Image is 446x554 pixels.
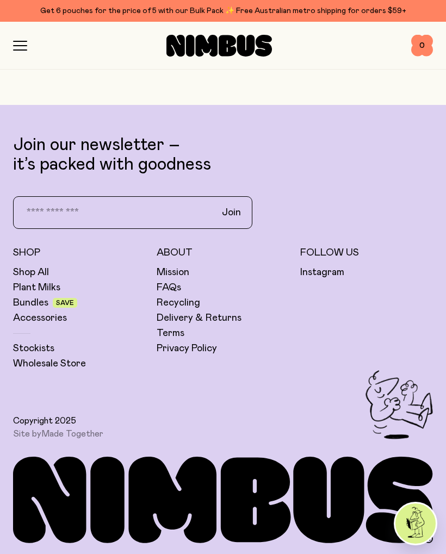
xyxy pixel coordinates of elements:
a: Stockists [13,342,54,355]
span: Copyright 2025 [13,415,76,426]
a: Terms [157,327,184,340]
a: Plant Milks [13,281,60,294]
span: Site by [13,428,103,439]
p: Join our newsletter – it’s packed with goodness [13,135,433,175]
a: Privacy Policy [157,342,217,355]
a: Wholesale Store [13,357,86,370]
a: Instagram [300,266,344,279]
a: Made Together [41,429,103,438]
button: 0 [411,35,433,57]
h5: About [157,246,289,259]
h5: Follow Us [300,246,433,259]
button: Join [213,201,250,224]
h5: Shop [13,246,146,259]
a: Recycling [157,296,200,309]
img: agent [395,503,436,544]
a: Shop All [13,266,49,279]
div: Get 6 pouches for the price of 5 with our Bulk Pack ✨ Free Australian metro shipping for orders $59+ [13,4,433,17]
a: Delivery & Returns [157,312,241,325]
span: Save [56,300,74,306]
a: Bundles [13,296,48,309]
a: Mission [157,266,189,279]
span: Join [222,206,241,219]
a: Accessories [13,312,67,325]
a: FAQs [157,281,181,294]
